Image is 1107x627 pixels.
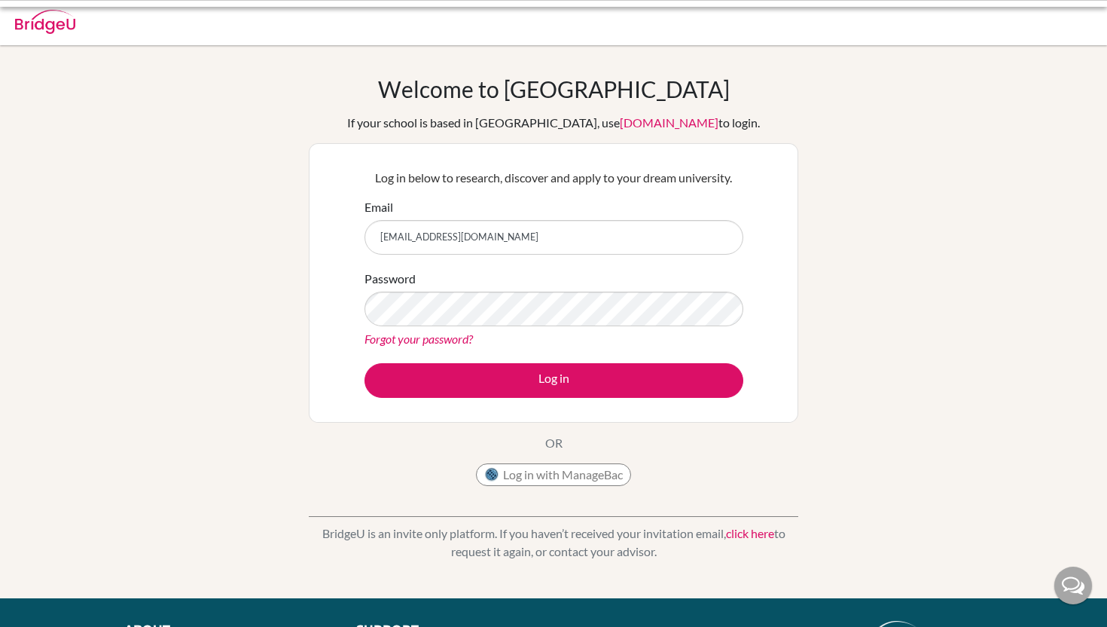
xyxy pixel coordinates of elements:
label: Email [364,198,393,216]
a: click here [726,526,774,540]
img: Bridge-U [15,10,75,34]
a: [DOMAIN_NAME] [620,115,718,130]
p: Log in below to research, discover and apply to your dream university. [364,169,743,187]
button: Log in with ManageBac [476,463,631,486]
label: Password [364,270,416,288]
button: Log in [364,363,743,398]
h1: Welcome to [GEOGRAPHIC_DATA] [378,75,730,102]
p: OR [545,434,563,452]
p: BridgeU is an invite only platform. If you haven’t received your invitation email, to request it ... [309,525,798,561]
div: If your school is based in [GEOGRAPHIC_DATA], use to login. [347,114,760,132]
a: Forgot your password? [364,332,473,346]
